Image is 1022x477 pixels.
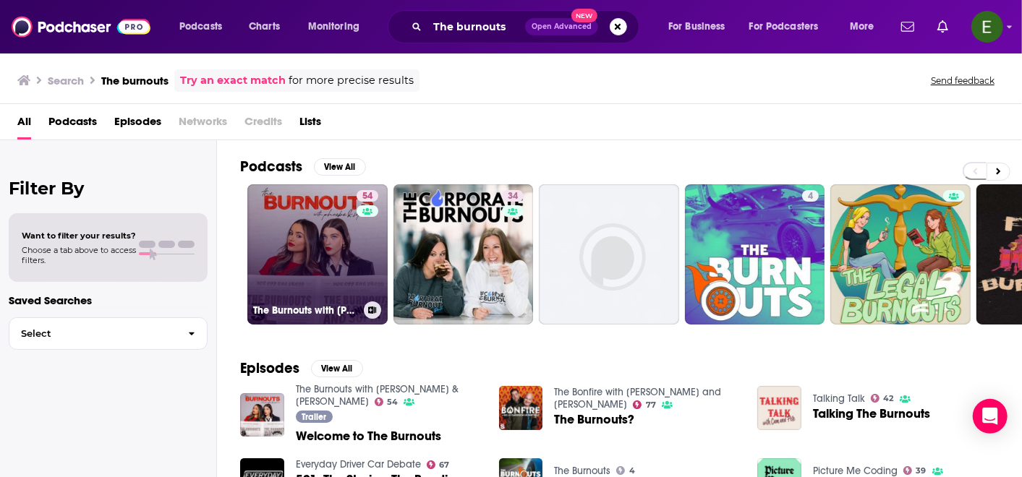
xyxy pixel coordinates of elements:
a: Episodes [114,110,161,139]
a: 67 [427,460,450,469]
a: Lists [299,110,321,139]
a: 4 [802,190,819,202]
span: 42 [884,395,894,402]
span: 54 [387,399,398,405]
a: Show notifications dropdown [932,14,954,39]
a: 39 [903,466,927,475]
a: 34 [502,190,524,202]
a: Talking The Burnouts [813,408,930,420]
a: Show notifications dropdown [895,14,920,39]
a: 54The Burnouts with [PERSON_NAME] & [PERSON_NAME] [247,184,388,325]
div: Open Intercom Messenger [973,399,1008,434]
span: Credits [244,110,282,139]
a: The Burnouts [554,465,610,477]
span: 54 [362,189,372,204]
span: New [571,9,597,22]
a: The Burnouts? [554,413,634,426]
span: for more precise results [289,72,414,89]
a: The Bonfire with Big Jay Oakerson and Robert Kelly [554,386,721,411]
span: Choose a tab above to access filters. [22,245,136,265]
span: 67 [439,462,449,468]
span: 77 [646,402,656,408]
button: open menu [658,15,744,38]
button: open menu [740,15,840,38]
span: 39 [916,468,927,474]
a: PodcastsView All [240,158,366,176]
span: 4 [629,468,635,474]
img: User Profile [971,11,1003,43]
span: More [850,17,874,37]
h3: Search [48,74,84,87]
a: All [17,110,31,139]
a: Try an exact match [180,72,286,89]
span: For Business [668,17,725,37]
img: Talking The Burnouts [757,386,801,430]
button: open menu [298,15,378,38]
a: The Burnouts with Phoebe & Sophia [296,383,459,408]
button: open menu [169,15,241,38]
span: Podcasts [179,17,222,37]
a: EpisodesView All [240,359,363,377]
h3: The Burnouts with [PERSON_NAME] & [PERSON_NAME] [253,304,358,317]
button: Open AdvancedNew [525,18,598,35]
a: Everyday Driver Car Debate [296,458,421,470]
button: Send feedback [927,74,999,87]
a: 4 [685,184,825,325]
span: 34 [508,189,518,204]
a: Picture Me Coding [813,465,898,477]
h2: Filter By [9,178,208,199]
button: Show profile menu [971,11,1003,43]
span: Charts [249,17,280,37]
button: open menu [840,15,893,38]
span: For Podcasters [749,17,819,37]
button: Select [9,317,208,350]
span: Monitoring [308,17,359,37]
span: Networks [179,110,227,139]
button: View All [314,158,366,176]
span: Trailer [302,413,326,421]
a: 34 [393,184,534,325]
span: Want to filter your results? [22,231,136,241]
h2: Podcasts [240,158,302,176]
a: Talking Talk [813,392,865,405]
a: 54 [357,190,378,202]
span: Select [9,329,176,338]
a: 77 [633,400,656,409]
img: The Burnouts? [499,386,543,430]
span: Open Advanced [532,23,592,30]
a: 54 [375,397,399,406]
span: Logged in as Emily.Kaplan [971,11,1003,43]
a: Charts [239,15,289,38]
span: 4 [808,189,813,204]
a: 4 [616,466,635,475]
input: Search podcasts, credits, & more... [427,15,525,38]
h2: Episodes [240,359,299,377]
img: Podchaser - Follow, Share and Rate Podcasts [12,13,150,40]
img: Welcome to The Burnouts [240,393,284,437]
a: 42 [871,394,894,403]
p: Saved Searches [9,293,208,307]
button: View All [311,360,363,377]
div: Search podcasts, credits, & more... [401,10,653,43]
a: Welcome to The Burnouts [296,430,441,442]
h3: The burnouts [101,74,169,87]
a: Podcasts [48,110,97,139]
